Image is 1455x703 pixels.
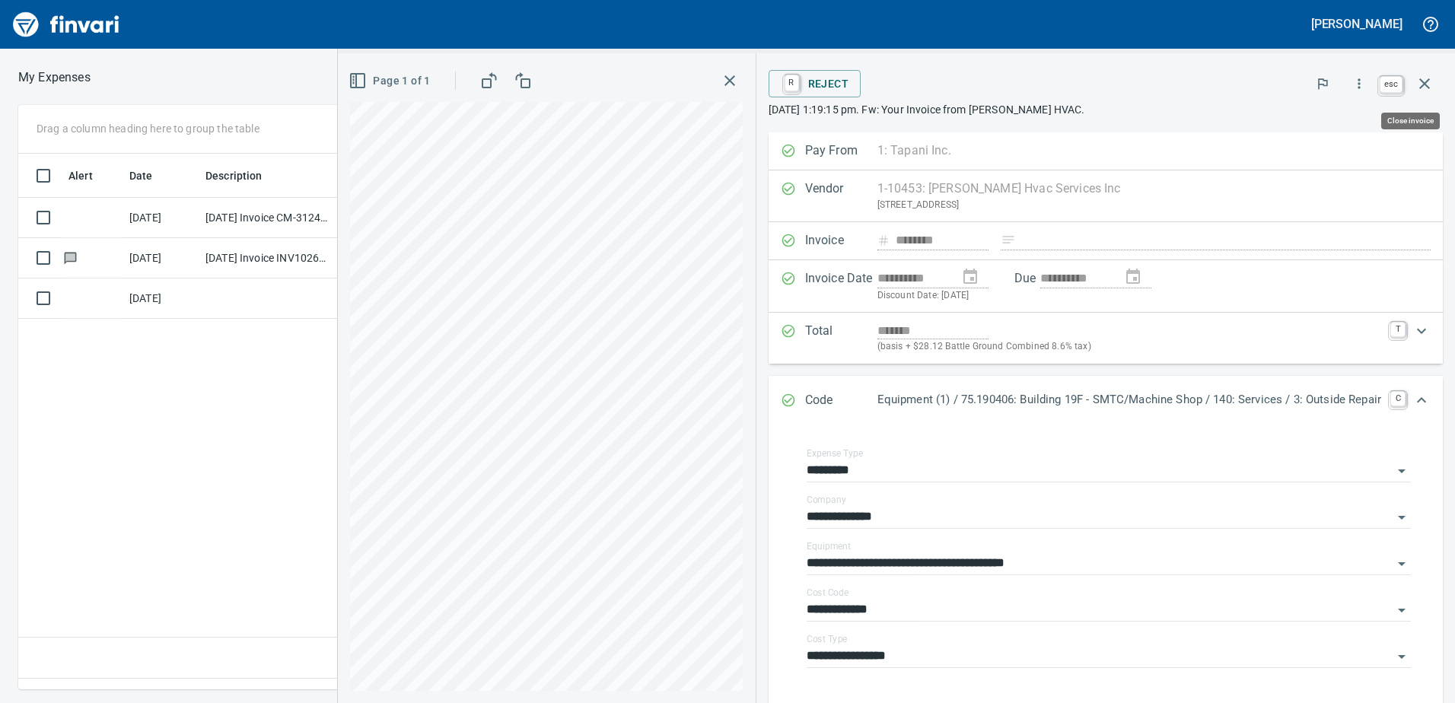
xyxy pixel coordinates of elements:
td: AP Invoices [336,238,451,278]
button: Open [1391,507,1412,528]
span: Reject [781,71,848,97]
a: esc [1380,76,1402,93]
button: [PERSON_NAME] [1307,12,1406,36]
img: Finvari [9,6,123,43]
span: Has messages [62,253,78,262]
label: Equipment [807,542,851,551]
div: Expand [769,376,1443,426]
label: Expense Type [807,449,863,458]
p: [DATE] 1:19:15 pm. Fw: Your Invoice from [PERSON_NAME] HVAC. [769,102,1443,117]
p: Drag a column heading here to group the table [37,121,259,136]
p: My Expenses [18,68,91,87]
td: AP Invoices [336,198,451,238]
button: Open [1391,646,1412,667]
p: (basis + $28.12 Battle Ground Combined 8.6% tax) [877,339,1381,355]
label: Cost Code [807,588,848,597]
button: Page 1 of 1 [345,67,436,95]
a: C [1390,391,1406,406]
button: Open [1391,600,1412,621]
button: Open [1391,460,1412,482]
span: Alert [68,167,113,185]
button: More [1342,67,1376,100]
td: [DATE] [123,278,199,319]
button: RReject [769,70,861,97]
span: Description [205,167,282,185]
span: Date [129,167,153,185]
td: AP Invoices [336,278,451,319]
p: Equipment (1) / 75.190406: Building 19F - SMTC/Machine Shop / 140: Services / 3: Outside Repair [877,391,1381,409]
span: Date [129,167,173,185]
p: Code [805,391,877,411]
nav: breadcrumb [18,68,91,87]
label: Cost Type [807,635,848,644]
td: [DATE] Invoice CM-3124323 from United Site Services (1-11055) [199,198,336,238]
a: R [785,75,799,91]
p: Total [805,322,877,355]
h5: [PERSON_NAME] [1311,16,1402,32]
span: Page 1 of 1 [352,72,430,91]
label: Company [807,495,846,504]
span: Description [205,167,263,185]
td: [DATE] Invoice INV10264176 from [GEOGRAPHIC_DATA] (1-24796) [199,238,336,278]
td: [DATE] [123,238,199,278]
span: Alert [68,167,93,185]
a: T [1390,322,1406,337]
div: Expand [769,313,1443,364]
td: [DATE] [123,198,199,238]
button: Open [1391,553,1412,574]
